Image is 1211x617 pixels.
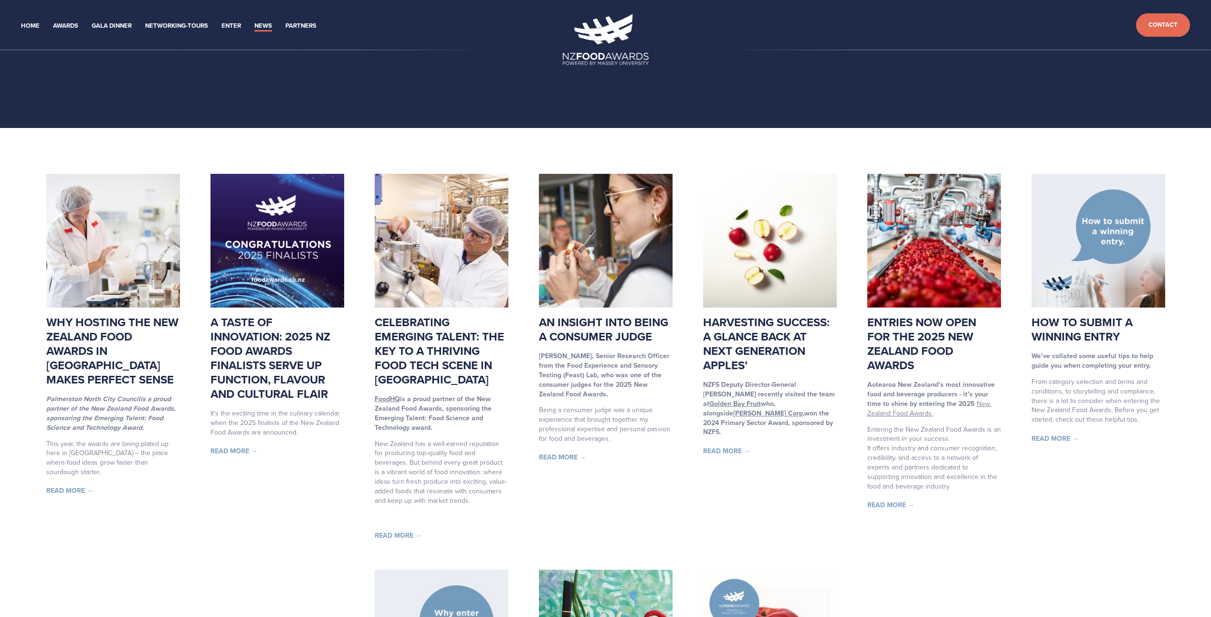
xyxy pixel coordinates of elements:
[1032,314,1133,345] a: How to submit a winning entry
[46,314,179,388] a: Why hosting the New Zealand Food Awards in [GEOGRAPHIC_DATA] makes perfect sense
[867,399,992,418] a: New Zealand Food Awards.
[21,21,40,32] a: Home
[46,394,178,432] em: is a proud partner of the New Zealand Food Awards, sponsoring the Emerging Talent: Food Science a...
[285,21,316,32] a: Partners
[703,380,837,408] strong: NZFS Deputy Director-General [PERSON_NAME] recently visited the team at
[211,409,344,437] p: It's the exciting time in the culinary calendar when the 2025 finalists of the New Zealand Food A...
[46,394,140,404] a: Palmerston North City Council
[867,314,976,373] a: Entries now open for the 2025 New Zealand Food Awards
[703,408,835,437] strong: won the 2024 Primary Sector Award, sponsored by NZFS.
[867,174,1001,308] img: Entries now open for the 2025 New Zealand Food Awards
[867,425,1001,491] p: Entering the New Zealand Food Awards is an investment in your success. It offers industry and con...
[211,446,258,456] a: Read More →
[539,452,586,462] a: Read More →
[46,439,180,478] p: This year, the awards are being plated up here in [GEOGRAPHIC_DATA] – the place where food ideas ...
[867,500,915,510] a: Read More →
[254,21,272,32] a: News
[803,408,804,418] u: ,
[703,314,830,373] a: Harvesting success: A glance back at Next Generation Apples’
[375,394,400,404] a: FoodHQ
[211,174,344,308] img: A taste of innovation: 2025 NZ Food Awards finalists serve up function, flavour and cultural flair
[867,380,997,408] strong: Aotearoa New Zealand’s most innovative food and beverage producers - it’s your time to shine by e...
[46,174,180,308] img: Why hosting the New Zealand Food Awards in Palmy makes perfect sense
[375,174,508,308] img: Celebrating Emerging Talent: The Key to a thriving food tech scene in New Zealand
[211,314,330,402] a: A taste of innovation: 2025 NZ Food Awards finalists serve up function, flavour and cultural flair
[709,399,761,408] a: Golden Bay Fruit
[1032,377,1165,425] p: From category selection and terms and conditions, to storytelling and compliance, there is a lot ...
[375,531,422,540] a: Read More →
[539,314,668,345] a: An insight into being a consumer judge
[539,174,673,308] img: An insight into being a consumer judge
[145,21,208,32] a: Networking-Tours
[1136,13,1190,37] a: Contact
[703,174,837,308] img: Harvesting success: A glance back at Next Generation Apples’
[539,405,673,444] p: Being a consumer judge was a unique experience that brought together my professional expertise an...
[221,21,241,32] a: Enter
[703,399,778,418] strong: who, alongside
[733,408,803,418] a: [PERSON_NAME] Corp
[1032,351,1155,370] strong: We’ve collated some useful tips to help guide you when completing your entry.
[375,314,504,388] a: Celebrating Emerging Talent: The Key to a thriving food tech scene in [GEOGRAPHIC_DATA]
[703,446,750,456] a: Read More →
[53,21,78,32] a: Awards
[92,21,132,32] a: Gala Dinner
[1032,174,1165,308] img: How to submit a winning entry
[375,394,494,432] strong: is a proud partner of the New Zealand Food Awards, sponsoring the Emerging Talent: Food Science a...
[46,486,94,495] a: Read More →
[1032,434,1079,443] a: Read More →
[539,351,671,399] strong: [PERSON_NAME], Senior Research Officer from the Food Experience and Sensory Testing (Feast) Lab, ...
[375,439,508,506] p: New Zealand has a well-earned reputation for producing top-quality food and beverages. But behind...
